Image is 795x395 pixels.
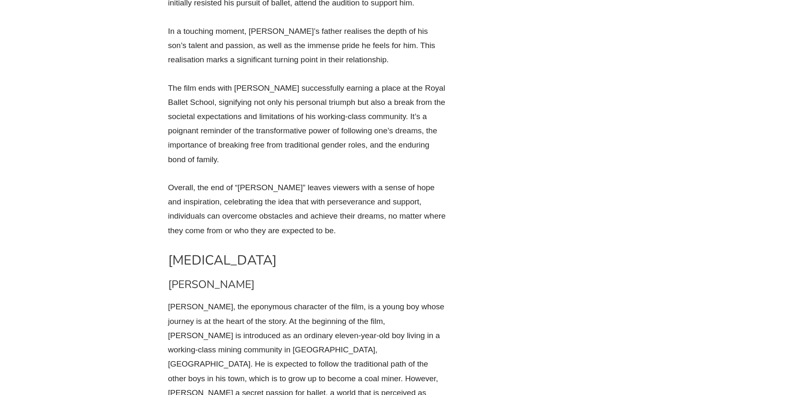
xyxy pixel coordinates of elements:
iframe: Chat Widget [656,301,795,395]
h2: [MEDICAL_DATA] [168,252,448,269]
p: In a touching moment, [PERSON_NAME]’s father realises the depth of his son’s talent and passion, ... [168,24,448,67]
p: The film ends with [PERSON_NAME] successfully earning a place at the Royal Ballet School, signify... [168,81,448,167]
p: Overall, the end of “[PERSON_NAME]” leaves viewers with a sense of hope and inspiration, celebrat... [168,181,448,238]
h3: [PERSON_NAME] [168,278,448,292]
